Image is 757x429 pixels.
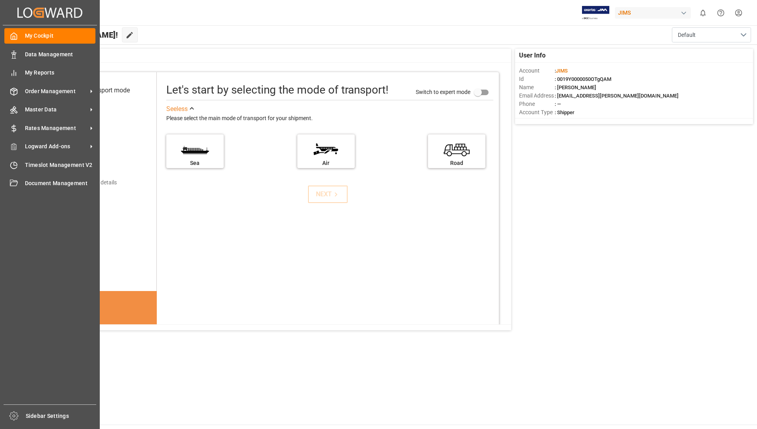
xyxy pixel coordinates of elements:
[519,51,546,60] span: User Info
[672,27,751,42] button: open menu
[4,176,95,191] a: Document Management
[25,105,87,114] span: Master Data
[25,32,96,40] span: My Cockpit
[26,412,97,420] span: Sidebar Settings
[25,142,87,151] span: Logward Add-ons
[615,7,691,19] div: JIMS
[301,159,351,167] div: Air
[555,68,568,74] span: :
[67,178,117,187] div: Add shipping details
[166,82,388,98] div: Let's start by selecting the mode of transport!
[416,88,470,95] span: Switch to expert mode
[25,161,96,169] span: Timeslot Management V2
[4,157,95,172] a: Timeslot Management V2
[4,46,95,62] a: Data Management
[316,190,340,199] div: NEXT
[166,104,188,114] div: See less
[519,100,555,108] span: Phone
[25,50,96,59] span: Data Management
[555,101,561,107] span: : —
[519,67,555,75] span: Account
[555,109,574,115] span: : Shipper
[432,159,481,167] div: Road
[582,6,609,20] img: Exertis%20JAM%20-%20Email%20Logo.jpg_1722504956.jpg
[170,159,220,167] div: Sea
[25,124,87,132] span: Rates Management
[25,87,87,96] span: Order Management
[519,92,555,100] span: Email Address
[678,31,696,39] span: Default
[519,83,555,92] span: Name
[555,93,679,99] span: : [EMAIL_ADDRESS][PERSON_NAME][DOMAIN_NAME]
[308,186,348,203] button: NEXT
[519,75,555,83] span: Id
[166,114,493,123] div: Please select the main mode of transport for your shipment.
[556,68,568,74] span: JIMS
[4,65,95,80] a: My Reports
[615,5,694,20] button: JIMS
[712,4,730,22] button: Help Center
[694,4,712,22] button: show 0 new notifications
[519,108,555,117] span: Account Type
[33,27,118,42] span: Hello [PERSON_NAME]!
[25,179,96,188] span: Document Management
[555,84,596,90] span: : [PERSON_NAME]
[4,28,95,44] a: My Cockpit
[555,76,611,82] span: : 0019Y0000050OTgQAM
[25,69,96,77] span: My Reports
